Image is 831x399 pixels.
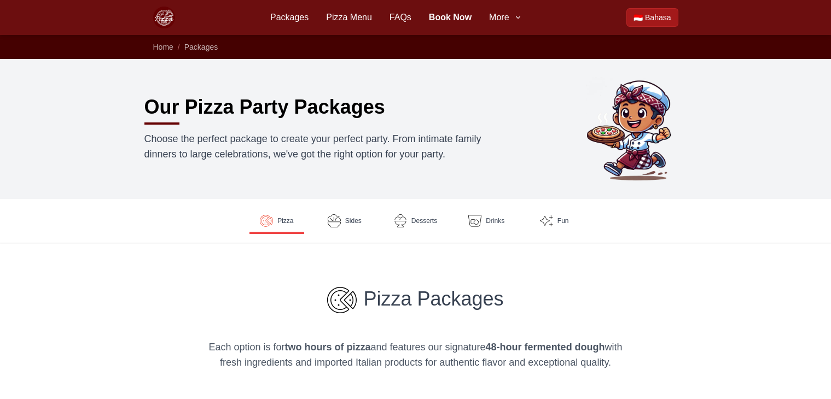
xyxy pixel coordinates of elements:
[429,11,472,24] a: Book Now
[390,11,411,24] a: FAQs
[327,287,357,313] img: Pizza
[206,339,626,370] p: Each option is for and features our signature with fresh ingredients and imported Italian product...
[582,77,687,181] img: Bali Pizza Party Packages
[489,11,509,24] span: More
[385,208,446,234] a: Desserts
[184,43,218,51] a: Packages
[394,214,407,227] img: Desserts
[144,131,512,162] p: Choose the perfect package to create your perfect party. From intimate family dinners to large ce...
[527,208,582,234] a: Fun
[284,342,370,353] strong: two hours of pizza
[326,11,372,24] a: Pizza Menu
[626,8,678,27] a: Beralih ke Bahasa Indonesia
[270,11,309,24] a: Packages
[206,287,626,313] h3: Pizza Packages
[144,96,385,118] h1: Our Pizza Party Packages
[486,342,605,353] strong: 48-hour fermented dough
[540,214,553,227] img: Fun
[277,216,293,225] span: Pizza
[459,208,514,234] a: Drinks
[557,216,569,225] span: Fun
[328,214,341,227] img: Sides
[317,208,372,234] a: Sides
[489,11,522,24] button: More
[645,12,671,23] span: Bahasa
[249,208,304,234] a: Pizza
[468,214,481,227] img: Drinks
[178,42,180,52] li: /
[345,216,362,225] span: Sides
[153,7,175,28] img: Bali Pizza Party Logo
[486,216,504,225] span: Drinks
[260,214,273,227] img: Pizza
[411,216,437,225] span: Desserts
[153,43,173,51] a: Home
